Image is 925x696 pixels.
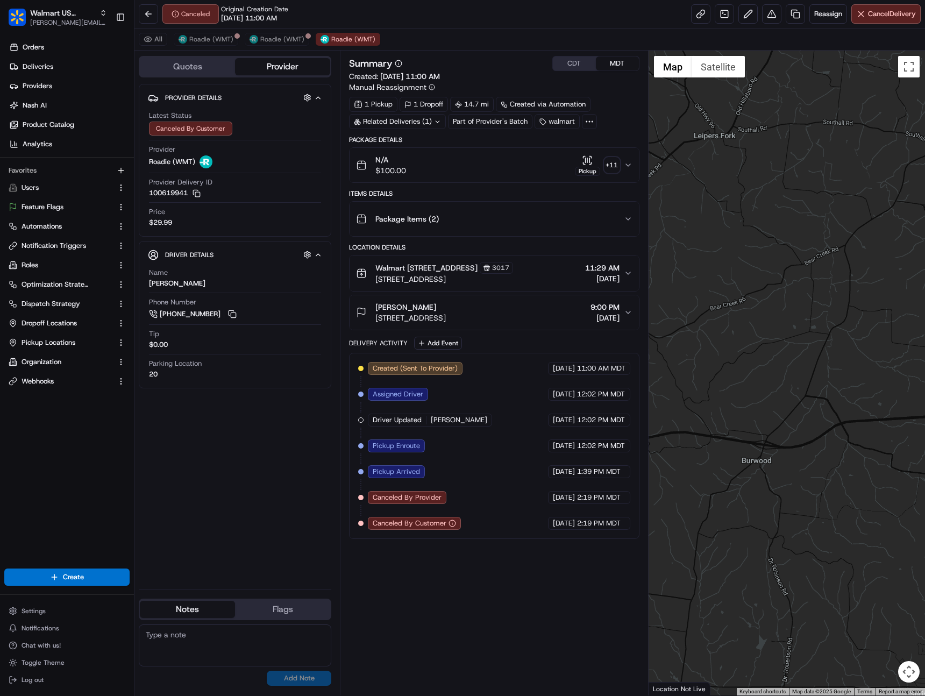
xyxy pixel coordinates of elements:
button: Package Items (2) [350,202,638,236]
span: 12:02 PM MDT [577,415,625,425]
span: Created (Sent To Provider) [373,364,458,373]
button: Log out [4,672,130,687]
button: [PERSON_NAME][EMAIL_ADDRESS][DOMAIN_NAME] [30,18,107,27]
button: Roadie (WMT) [316,33,380,46]
span: 2:19 PM MDT [577,493,621,502]
button: Reassign [809,4,847,24]
a: Organization [9,357,112,367]
a: Nash AI [4,97,134,114]
a: Dropoff Locations [9,318,112,328]
button: Dispatch Strategy [4,295,130,313]
span: Pickup Locations [22,338,75,347]
button: Toggle fullscreen view [898,56,920,77]
button: Show street map [654,56,692,77]
span: Pickup Arrived [373,467,420,477]
button: Pickup+11 [575,155,620,176]
div: 💻 [91,157,99,166]
span: Created: [349,71,440,82]
div: 20 [149,370,158,379]
span: Price [149,207,165,217]
p: Welcome 👋 [11,43,196,60]
span: Notifications [22,624,59,633]
button: Flags [235,601,330,618]
button: Automations [4,218,130,235]
span: Manual Reassignment [349,82,426,93]
button: Provider [235,58,330,75]
button: CancelDelivery [851,4,921,24]
span: Orders [23,42,44,52]
button: Add Event [414,337,462,350]
button: Create [4,569,130,586]
span: Tip [149,329,159,339]
div: Pickup [575,167,600,176]
button: Settings [4,603,130,619]
span: 12:02 PM MDT [577,441,625,451]
span: Map data ©2025 Google [792,688,851,694]
button: Users [4,179,130,196]
a: Notification Triggers [9,241,112,251]
button: Pickup Locations [4,334,130,351]
div: 1 Dropoff [400,97,448,112]
span: Provider Details [165,94,222,102]
a: Created via Automation [496,97,590,112]
div: 14.7 mi [450,97,494,112]
span: [STREET_ADDRESS] [375,274,513,285]
button: N/A$100.00Pickup+11 [350,148,638,182]
button: Start new chat [183,106,196,119]
a: Feature Flags [9,202,112,212]
span: $29.99 [149,218,172,228]
span: 9:00 PM [590,302,620,313]
span: Assigned Driver [373,389,423,399]
img: roadie-logo-v2.jpg [179,35,187,44]
button: Quotes [140,58,235,75]
span: Webhooks [22,377,54,386]
span: 12:02 PM MDT [577,389,625,399]
span: Toggle Theme [22,658,65,667]
div: Start new chat [37,103,176,113]
span: [DATE] [553,467,575,477]
button: Walmart US StoresWalmart US Stores[PERSON_NAME][EMAIL_ADDRESS][DOMAIN_NAME] [4,4,111,30]
button: MDT [596,56,639,70]
span: Cancel Delivery [868,9,916,19]
button: Chat with us! [4,638,130,653]
div: [PERSON_NAME] [149,279,205,288]
img: roadie-logo-v2.jpg [321,35,329,44]
span: Driver Updated [373,415,422,425]
span: [DATE] [590,313,620,323]
a: Roles [9,260,112,270]
span: [DATE] [553,441,575,451]
span: 1:39 PM MDT [577,467,621,477]
div: Items Details [349,189,639,198]
a: Users [9,183,112,193]
button: Notes [140,601,235,618]
img: roadie-logo-v2.jpg [200,155,212,168]
button: Map camera controls [898,661,920,683]
span: Automations [22,222,62,231]
h3: Summary [349,59,393,68]
span: Roles [22,260,38,270]
span: Provider [149,145,175,154]
a: Deliveries [4,58,134,75]
span: 11:29 AM [585,262,620,273]
button: CDT [553,56,596,70]
span: Nash AI [23,101,47,110]
span: N/A [375,154,406,165]
button: Keyboard shortcuts [739,688,786,695]
img: Walmart US Stores [9,9,26,26]
button: All [139,33,167,46]
span: [DATE] [585,273,620,284]
a: Report a map error [879,688,922,694]
span: Walmart US Stores [30,8,95,18]
span: [PHONE_NUMBER] [160,309,220,319]
button: Roadie (WMT) [245,33,309,46]
a: 💻API Documentation [87,152,177,171]
span: Pickup Enroute [373,441,420,451]
span: Original Creation Date [221,5,288,13]
button: Dropoff Locations [4,315,130,332]
span: [STREET_ADDRESS] [375,313,446,323]
span: [DATE] 11:00 AM [221,13,277,23]
span: [PERSON_NAME] [375,302,436,313]
div: $0.00 [149,340,168,350]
